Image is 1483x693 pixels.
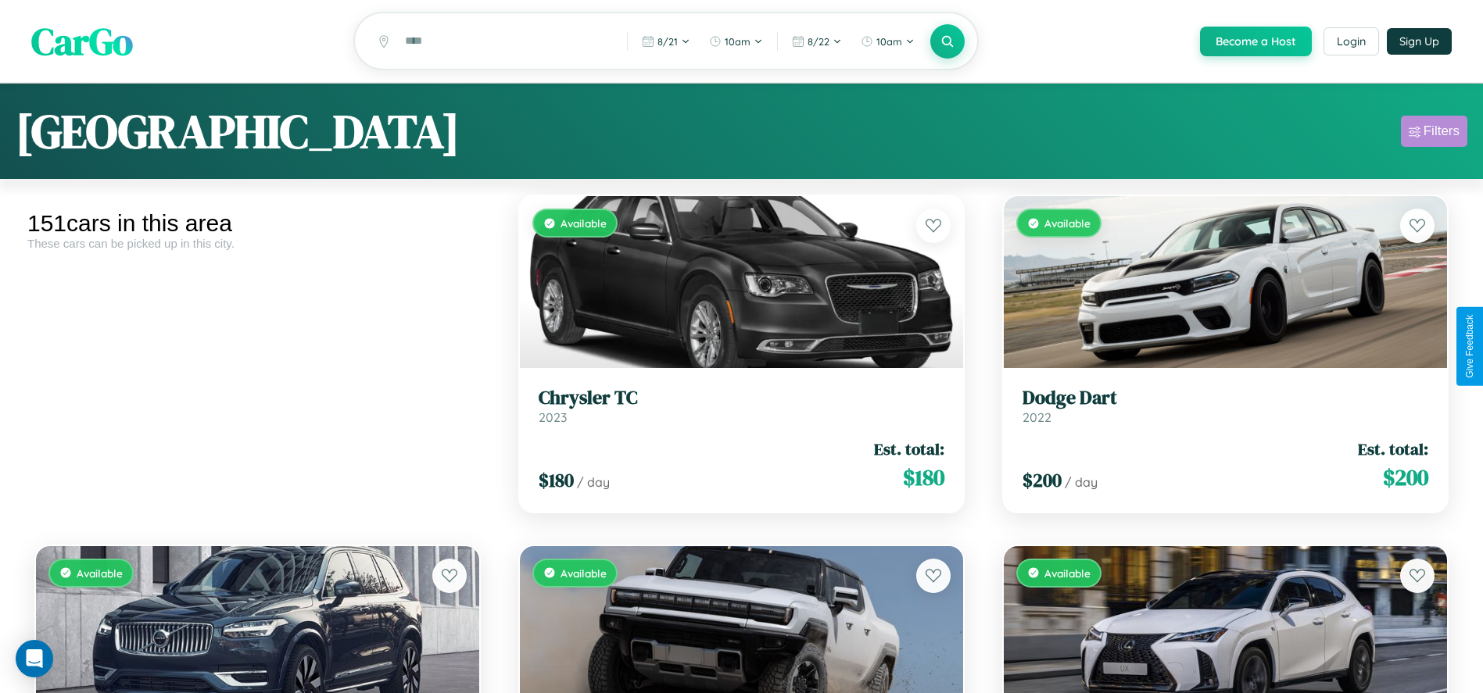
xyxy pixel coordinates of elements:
[903,462,944,493] span: $ 180
[657,35,678,48] span: 8 / 21
[1023,467,1062,493] span: $ 200
[874,438,944,460] span: Est. total:
[876,35,902,48] span: 10am
[1065,474,1098,490] span: / day
[808,35,829,48] span: 8 / 22
[539,409,567,425] span: 2023
[634,29,698,54] button: 8/21
[1387,28,1452,55] button: Sign Up
[539,387,944,425] a: Chrysler TC2023
[784,29,850,54] button: 8/22
[27,210,488,237] div: 151 cars in this area
[27,237,488,250] div: These cars can be picked up in this city.
[539,387,944,409] h3: Chrysler TC
[701,29,771,54] button: 10am
[1324,27,1379,55] button: Login
[1358,438,1428,460] span: Est. total:
[31,16,133,67] span: CarGo
[1023,387,1428,425] a: Dodge Dart2022
[1464,315,1475,378] div: Give Feedback
[1044,566,1091,580] span: Available
[1023,409,1051,425] span: 2022
[853,29,922,54] button: 10am
[561,216,607,230] span: Available
[725,35,750,48] span: 10am
[1424,123,1460,139] div: Filters
[539,467,574,493] span: $ 180
[1044,216,1091,230] span: Available
[16,99,460,163] h1: [GEOGRAPHIC_DATA]
[561,566,607,580] span: Available
[77,566,123,580] span: Available
[16,640,53,677] div: Open Intercom Messenger
[1401,116,1467,147] button: Filters
[1200,27,1312,56] button: Become a Host
[577,474,610,490] span: / day
[1383,462,1428,493] span: $ 200
[1023,387,1428,409] h3: Dodge Dart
